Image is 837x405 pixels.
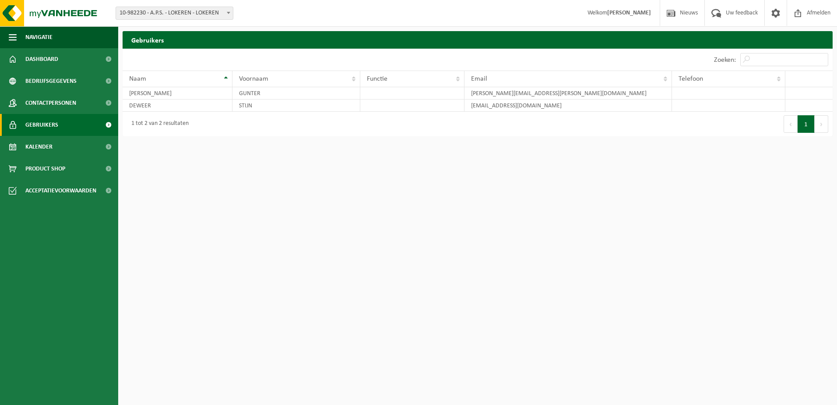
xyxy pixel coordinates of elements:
span: Kalender [25,136,53,158]
span: Product Shop [25,158,65,180]
button: Next [815,115,828,133]
span: Voornaam [239,75,268,82]
td: [PERSON_NAME] [123,87,232,99]
span: Contactpersonen [25,92,76,114]
td: STIJN [232,99,360,112]
button: Previous [784,115,798,133]
button: 1 [798,115,815,133]
td: GUNTER [232,87,360,99]
span: Acceptatievoorwaarden [25,180,96,202]
span: Navigatie [25,26,53,48]
span: Gebruikers [25,114,58,136]
td: [PERSON_NAME][EMAIL_ADDRESS][PERSON_NAME][DOMAIN_NAME] [464,87,672,99]
span: Naam [129,75,146,82]
span: Email [471,75,487,82]
span: Telefoon [679,75,703,82]
td: DEWEER [123,99,232,112]
span: Bedrijfsgegevens [25,70,77,92]
h2: Gebruikers [123,31,833,48]
td: [EMAIL_ADDRESS][DOMAIN_NAME] [464,99,672,112]
span: Dashboard [25,48,58,70]
div: 1 tot 2 van 2 resultaten [127,116,189,132]
strong: [PERSON_NAME] [607,10,651,16]
span: Functie [367,75,387,82]
span: 10-982230 - A.P.S. - LOKEREN - LOKEREN [116,7,233,19]
span: 10-982230 - A.P.S. - LOKEREN - LOKEREN [116,7,233,20]
label: Zoeken: [714,57,736,64]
